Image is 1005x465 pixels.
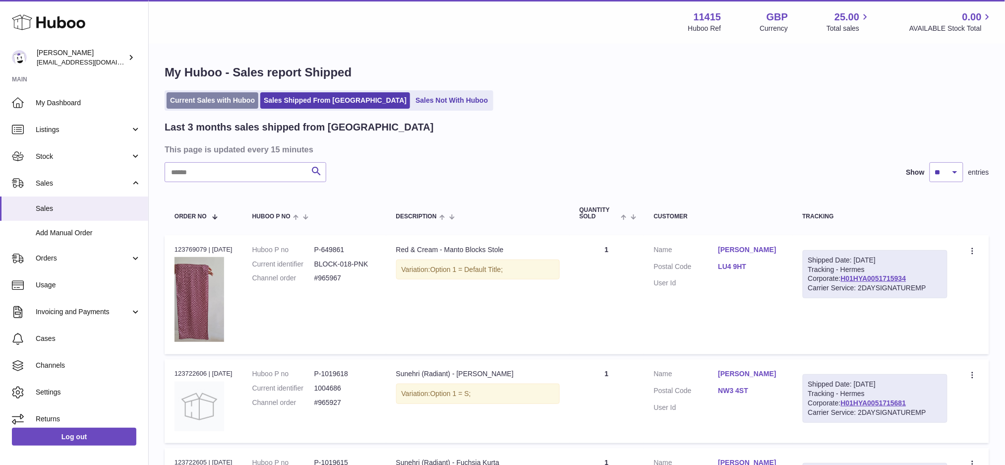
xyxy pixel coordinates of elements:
span: Description [396,213,437,220]
span: Returns [36,414,141,424]
h3: This page is updated every 15 minutes [165,144,987,155]
a: H01HYA0051715934 [841,274,906,282]
a: 25.00 Total sales [827,10,871,33]
div: Currency [760,24,788,33]
span: Quantity Sold [580,207,619,220]
img: no-photo.jpg [175,382,224,431]
dt: Huboo P no [252,245,314,255]
span: Sales [36,204,141,213]
a: Sales Shipped From [GEOGRAPHIC_DATA] [260,92,410,109]
div: Huboo Ref [688,24,721,33]
span: AVAILABLE Stock Total [909,24,993,33]
span: [EMAIL_ADDRESS][DOMAIN_NAME] [37,58,146,66]
dt: User Id [654,278,718,288]
span: Order No [175,213,207,220]
dd: 1004686 [314,384,376,393]
a: 0.00 AVAILABLE Stock Total [909,10,993,33]
span: Invoicing and Payments [36,307,130,317]
a: H01HYA0051715681 [841,399,906,407]
a: [PERSON_NAME] [718,245,783,255]
dd: P-1019618 [314,369,376,379]
div: Variation: [396,260,560,280]
dd: BLOCK-018-PNK [314,260,376,269]
h1: My Huboo - Sales report Shipped [165,65,989,80]
dt: Name [654,369,718,381]
a: Log out [12,428,136,446]
strong: GBP [767,10,788,24]
span: entries [968,168,989,177]
span: Total sales [827,24,871,33]
dt: Postal Code [654,386,718,398]
span: Huboo P no [252,213,291,220]
img: care@shopmanto.uk [12,50,27,65]
dt: Channel order [252,273,314,283]
td: 1 [570,235,644,354]
div: Carrier Service: 2DAYSIGNATUREMP [808,283,942,293]
img: 20220718_130033edited.jpg [175,257,224,342]
td: 1 [570,359,644,443]
span: My Dashboard [36,98,141,108]
div: Tracking - Hermes Corporate: [803,374,947,423]
div: Variation: [396,384,560,404]
a: Current Sales with Huboo [167,92,258,109]
a: LU4 9HT [718,262,783,271]
div: [PERSON_NAME] [37,48,126,67]
span: Channels [36,361,141,370]
span: Sales [36,179,130,188]
h2: Last 3 months sales shipped from [GEOGRAPHIC_DATA] [165,121,434,134]
dd: P-649861 [314,245,376,255]
a: NW3 4ST [718,386,783,396]
div: Red & Cream - Manto Blocks Stole [396,245,560,255]
div: Carrier Service: 2DAYSIGNATUREMP [808,408,942,417]
a: Sales Not With Huboo [412,92,491,109]
div: Tracking - Hermes Corporate: [803,250,947,299]
dt: Name [654,245,718,257]
div: Sunehri (Radiant) - [PERSON_NAME] [396,369,560,379]
dt: Current identifier [252,384,314,393]
div: Shipped Date: [DATE] [808,256,942,265]
span: Add Manual Order [36,228,141,238]
span: Orders [36,254,130,263]
dt: Postal Code [654,262,718,274]
div: Customer [654,213,783,220]
span: Listings [36,125,130,134]
span: Usage [36,280,141,290]
dd: #965927 [314,398,376,407]
span: Stock [36,152,130,161]
span: Settings [36,388,141,397]
strong: 11415 [694,10,721,24]
dt: Huboo P no [252,369,314,379]
dt: Current identifier [252,260,314,269]
div: Shipped Date: [DATE] [808,380,942,389]
dt: User Id [654,403,718,412]
div: 123722606 | [DATE] [175,369,233,378]
span: Option 1 = S; [430,390,471,398]
span: Cases [36,334,141,343]
span: 0.00 [962,10,982,24]
span: Option 1 = Default Title; [430,266,503,273]
dt: Channel order [252,398,314,407]
label: Show [906,168,925,177]
div: 123769079 | [DATE] [175,245,233,254]
span: 25.00 [834,10,859,24]
div: Tracking [803,213,947,220]
dd: #965967 [314,273,376,283]
a: [PERSON_NAME] [718,369,783,379]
